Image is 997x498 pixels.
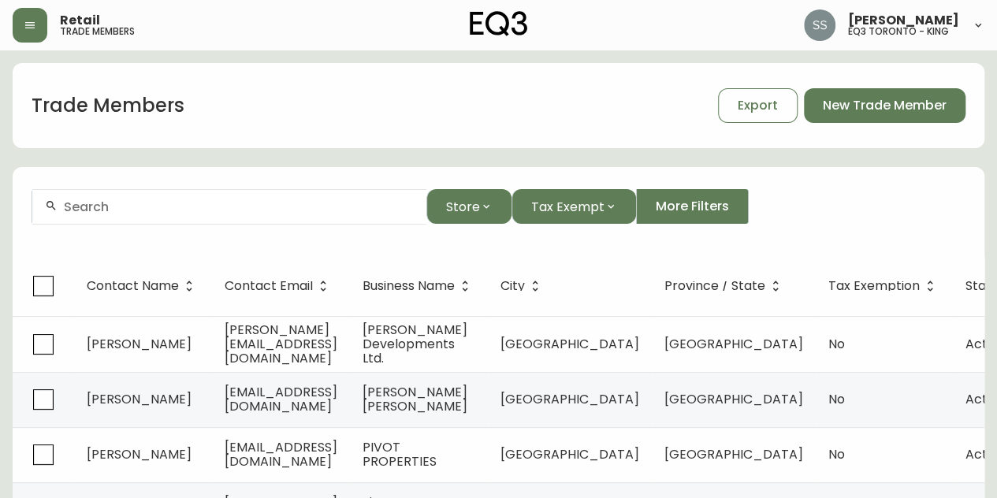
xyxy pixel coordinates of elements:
[87,335,192,353] span: [PERSON_NAME]
[500,279,545,293] span: City
[738,97,778,114] span: Export
[828,335,845,353] span: No
[87,279,199,293] span: Contact Name
[426,189,512,224] button: Store
[848,27,949,36] h5: eq3 toronto - king
[225,281,313,291] span: Contact Email
[804,88,965,123] button: New Trade Member
[664,390,803,408] span: [GEOGRAPHIC_DATA]
[363,438,437,470] span: PIVOT PROPERTIES
[60,27,135,36] h5: trade members
[500,445,639,463] span: [GEOGRAPHIC_DATA]
[225,383,337,415] span: [EMAIL_ADDRESS][DOMAIN_NAME]
[500,281,525,291] span: City
[225,279,333,293] span: Contact Email
[664,281,765,291] span: Province / State
[225,321,337,367] span: [PERSON_NAME][EMAIL_ADDRESS][DOMAIN_NAME]
[664,335,803,353] span: [GEOGRAPHIC_DATA]
[848,14,959,27] span: [PERSON_NAME]
[363,279,475,293] span: Business Name
[664,279,786,293] span: Province / State
[828,445,845,463] span: No
[225,438,337,470] span: [EMAIL_ADDRESS][DOMAIN_NAME]
[828,279,940,293] span: Tax Exemption
[656,198,729,215] span: More Filters
[363,321,467,367] span: [PERSON_NAME] Developments Ltd.
[87,390,192,408] span: [PERSON_NAME]
[363,281,455,291] span: Business Name
[828,281,920,291] span: Tax Exemption
[531,197,605,217] span: Tax Exempt
[60,14,100,27] span: Retail
[87,445,192,463] span: [PERSON_NAME]
[500,335,639,353] span: [GEOGRAPHIC_DATA]
[718,88,798,123] button: Export
[828,390,845,408] span: No
[636,189,749,224] button: More Filters
[87,281,179,291] span: Contact Name
[512,189,636,224] button: Tax Exempt
[32,92,184,119] h1: Trade Members
[664,445,803,463] span: [GEOGRAPHIC_DATA]
[823,97,947,114] span: New Trade Member
[470,11,528,36] img: logo
[363,383,467,415] span: [PERSON_NAME] [PERSON_NAME]
[804,9,835,41] img: f1b6f2cda6f3b51f95337c5892ce6799
[500,390,639,408] span: [GEOGRAPHIC_DATA]
[64,199,414,214] input: Search
[446,197,480,217] span: Store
